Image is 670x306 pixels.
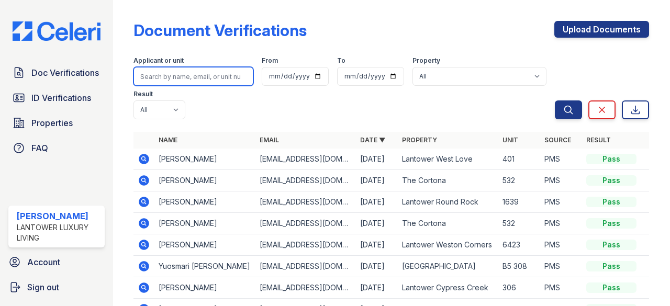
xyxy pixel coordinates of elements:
div: Lantower Luxury Living [17,222,100,243]
td: [PERSON_NAME] [154,191,255,213]
label: Result [133,90,153,98]
label: From [262,56,278,65]
div: Pass [586,154,636,164]
td: [DATE] [356,170,398,191]
div: Pass [586,240,636,250]
input: Search by name, email, or unit number [133,67,253,86]
a: Sign out [4,277,109,298]
td: [EMAIL_ADDRESS][DOMAIN_NAME] [255,149,356,170]
span: ID Verifications [31,92,91,104]
td: PMS [540,191,582,213]
td: Yuosmari [PERSON_NAME] [154,256,255,277]
td: 306 [498,277,540,299]
td: [PERSON_NAME] [154,213,255,234]
a: Date ▼ [360,136,385,144]
td: [EMAIL_ADDRESS][DOMAIN_NAME] [255,234,356,256]
td: [DATE] [356,149,398,170]
td: 6423 [498,234,540,256]
td: [EMAIL_ADDRESS][DOMAIN_NAME] [255,277,356,299]
td: 401 [498,149,540,170]
td: PMS [540,170,582,191]
td: 532 [498,170,540,191]
a: Email [260,136,279,144]
a: Source [544,136,571,144]
img: CE_Logo_Blue-a8612792a0a2168367f1c8372b55b34899dd931a85d93a1a3d3e32e68fde9ad4.png [4,21,109,41]
span: Account [27,256,60,268]
td: [GEOGRAPHIC_DATA] [398,256,498,277]
td: [DATE] [356,256,398,277]
label: Property [412,56,440,65]
td: [DATE] [356,213,398,234]
div: Pass [586,218,636,229]
td: 532 [498,213,540,234]
td: [EMAIL_ADDRESS][DOMAIN_NAME] [255,191,356,213]
td: Lantower Cypress Creek [398,277,498,299]
div: [PERSON_NAME] [17,210,100,222]
a: Name [159,136,177,144]
td: PMS [540,277,582,299]
span: Sign out [27,281,59,293]
a: Doc Verifications [8,62,105,83]
span: Properties [31,117,73,129]
span: FAQ [31,142,48,154]
label: Applicant or unit [133,56,184,65]
td: PMS [540,256,582,277]
div: Pass [586,261,636,271]
td: [DATE] [356,191,398,213]
a: Account [4,252,109,273]
td: PMS [540,234,582,256]
td: [PERSON_NAME] [154,277,255,299]
td: The Cortona [398,213,498,234]
td: [DATE] [356,277,398,299]
span: Doc Verifications [31,66,99,79]
a: Unit [502,136,518,144]
td: 1639 [498,191,540,213]
td: PMS [540,149,582,170]
a: Result [586,136,611,144]
td: [EMAIL_ADDRESS][DOMAIN_NAME] [255,213,356,234]
td: Lantower Round Rock [398,191,498,213]
td: Lantower West Love [398,149,498,170]
a: Upload Documents [554,21,649,38]
a: Property [402,136,437,144]
td: [PERSON_NAME] [154,170,255,191]
a: Properties [8,112,105,133]
div: Document Verifications [133,21,307,40]
td: [PERSON_NAME] [154,149,255,170]
div: Pass [586,282,636,293]
td: Lantower Weston Corners [398,234,498,256]
div: Pass [586,175,636,186]
td: [EMAIL_ADDRESS][DOMAIN_NAME] [255,256,356,277]
td: The Cortona [398,170,498,191]
td: [PERSON_NAME] [154,234,255,256]
label: To [337,56,345,65]
a: ID Verifications [8,87,105,108]
td: [EMAIL_ADDRESS][DOMAIN_NAME] [255,170,356,191]
td: [DATE] [356,234,398,256]
div: Pass [586,197,636,207]
td: B5 308 [498,256,540,277]
a: FAQ [8,138,105,158]
td: PMS [540,213,582,234]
